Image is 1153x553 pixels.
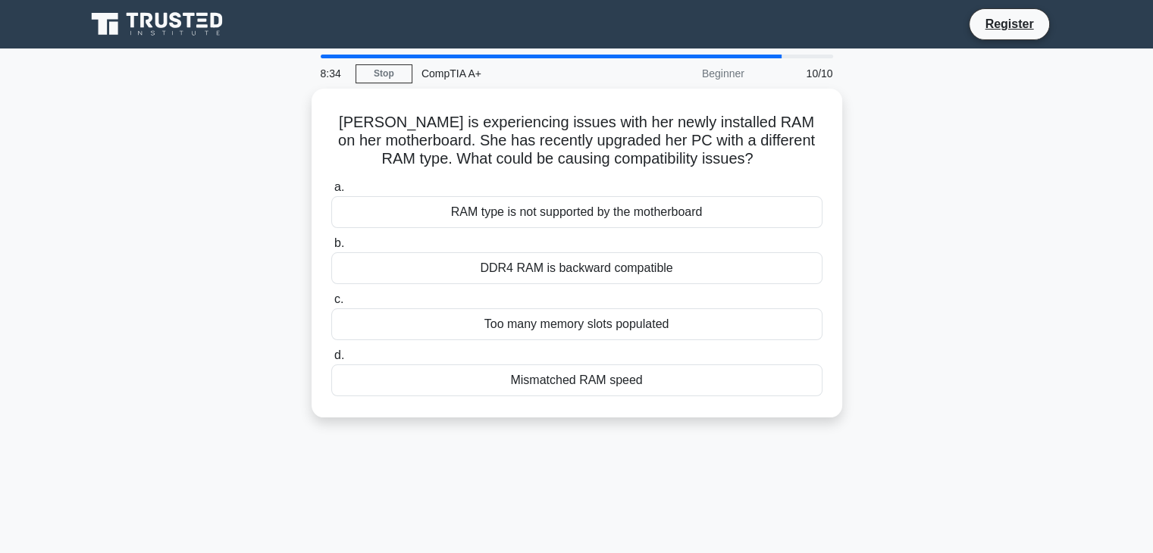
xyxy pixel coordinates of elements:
div: Mismatched RAM speed [331,364,822,396]
span: b. [334,236,344,249]
span: d. [334,348,344,361]
span: c. [334,292,343,305]
a: Stop [356,64,412,83]
div: 10/10 [754,58,842,89]
div: DDR4 RAM is backward compatible [331,252,822,284]
span: a. [334,180,344,193]
div: 8:34 [312,58,356,89]
div: Beginner [621,58,754,89]
div: RAM type is not supported by the motherboard [331,196,822,228]
h5: [PERSON_NAME] is experiencing issues with her newly installed RAM on her motherboard. She has rec... [330,113,824,169]
div: CompTIA A+ [412,58,621,89]
div: Too many memory slots populated [331,308,822,340]
a: Register [976,14,1042,33]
